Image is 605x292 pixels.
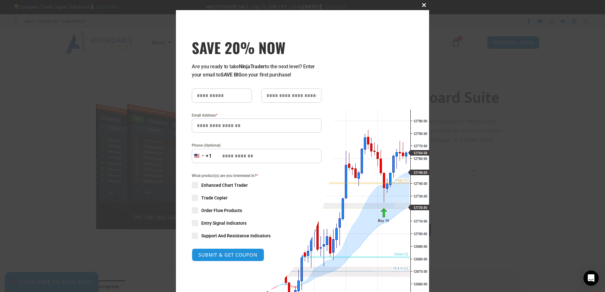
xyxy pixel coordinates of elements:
label: Email Address [192,112,321,119]
div: Open Intercom Messenger [583,271,599,286]
strong: NinjaTrader [239,64,265,70]
span: Order Flow Products [201,207,242,214]
label: Entry Signal Indicators [192,220,321,226]
span: Enhanced Chart Trader [201,182,248,188]
label: Order Flow Products [192,207,321,214]
p: Are you ready to take to the next level? Enter your email to on your first purchase! [192,63,321,79]
label: Enhanced Chart Trader [192,182,321,188]
label: Phone (Optional) [192,142,321,149]
h3: SAVE 20% NOW [192,39,321,56]
button: Selected country [192,149,212,163]
span: Entry Signal Indicators [201,220,246,226]
span: Trade Copier [201,195,228,201]
label: Trade Copier [192,195,321,201]
span: Support And Resistance Indicators [201,233,271,239]
label: Support And Resistance Indicators [192,233,321,239]
strong: SAVE BIG [221,72,242,78]
div: +1 [206,152,212,160]
button: SUBMIT & GET COUPON [192,248,264,261]
span: What product(s) are you interested in? [192,173,321,179]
